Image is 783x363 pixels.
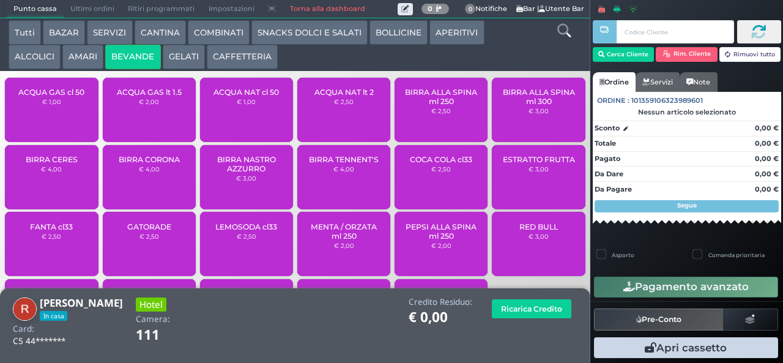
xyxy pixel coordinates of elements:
[42,233,61,240] small: € 2,50
[529,107,549,114] small: € 3,00
[139,165,160,173] small: € 4,00
[334,98,354,105] small: € 2,50
[64,1,121,18] span: Ultimi ordini
[595,185,632,193] strong: Da Pagare
[595,123,620,133] strong: Sconto
[40,311,67,321] span: In casa
[43,20,85,45] button: BAZAR
[405,222,478,241] span: PEPSI ALLA SPINA ml 250
[719,47,781,62] button: Rimuovi tutto
[163,45,205,69] button: GELATI
[127,222,171,231] span: GATORADE
[237,233,256,240] small: € 2,50
[492,299,571,318] button: Ricarica Credito
[593,47,655,62] button: Cerca Cliente
[755,139,779,148] strong: 0,00 €
[612,251,634,259] label: Asporto
[314,88,374,97] span: ACQUA NAT lt 2
[677,201,697,209] strong: Segue
[136,327,194,343] h1: 111
[431,107,451,114] small: € 2,50
[7,1,64,18] span: Punto cassa
[410,155,472,164] span: COCA COLA cl33
[502,88,575,106] span: BIRRA ALLA SPINA ml 300
[529,233,549,240] small: € 3,00
[13,324,34,334] h4: Card:
[594,277,778,298] button: Pagamento avanzato
[237,98,256,105] small: € 1,00
[631,95,703,106] span: 101359106323989601
[594,309,724,331] button: Pre-Conto
[369,20,428,45] button: BOLLICINE
[594,337,778,358] button: Apri cassetto
[405,88,478,106] span: BIRRA ALLA SPINA ml 250
[139,233,159,240] small: € 2,50
[9,45,61,69] button: ALCOLICI
[87,20,132,45] button: SERVIZI
[9,20,41,45] button: Tutti
[119,155,180,164] span: BIRRA CORONA
[334,242,354,249] small: € 2,00
[308,222,380,241] span: MENTA / ORZATA ml 250
[428,4,432,13] b: 0
[283,1,371,18] a: Torna alla dashboard
[636,72,680,92] a: Servizi
[309,155,379,164] span: BIRRA TENNENT'S
[755,185,779,193] strong: 0,00 €
[236,174,256,182] small: € 3,00
[202,1,261,18] span: Impostazioni
[409,310,472,325] h1: € 0,00
[18,88,84,97] span: ACQUA GAS cl 50
[597,95,629,106] span: Ordine :
[139,98,159,105] small: € 2,00
[503,155,575,164] span: ESTRATTO FRUTTA
[617,20,733,43] input: Codice Cliente
[755,154,779,163] strong: 0,00 €
[656,47,718,62] button: Rim. Cliente
[62,45,103,69] button: AMARI
[213,88,279,97] span: ACQUA NAT cl 50
[595,170,623,178] strong: Da Dare
[136,315,170,324] h4: Camera:
[215,222,277,231] span: LEMOSODA cl33
[135,20,186,45] button: CANTINA
[431,165,451,173] small: € 2,50
[41,165,62,173] small: € 4,00
[13,298,37,321] img: Rosa Palmirotta
[42,98,61,105] small: € 1,00
[30,222,73,231] span: FANTA cl33
[755,124,779,132] strong: 0,00 €
[465,4,476,15] span: 0
[755,170,779,178] strong: 0,00 €
[429,20,484,45] button: APERITIVI
[595,154,620,163] strong: Pagato
[708,251,765,259] label: Comanda prioritaria
[121,1,201,18] span: Ritiri programmati
[26,155,78,164] span: BIRRA CERES
[595,139,616,148] strong: Totale
[251,20,368,45] button: SNACKS DOLCI E SALATI
[207,45,278,69] button: CAFFETTERIA
[409,298,472,307] h4: Credito Residuo:
[40,296,123,310] b: [PERSON_NAME]
[593,108,781,116] div: Nessun articolo selezionato
[431,242,451,249] small: € 2,00
[333,165,354,173] small: € 4,00
[519,222,558,231] span: RED BULL
[529,165,549,173] small: € 3,00
[136,298,166,312] h3: Hotel
[105,45,160,69] button: BEVANDE
[117,88,182,97] span: ACQUA GAS lt 1.5
[210,155,283,173] span: BIRRA NASTRO AZZURRO
[680,72,717,92] a: Note
[188,20,250,45] button: COMBINATI
[593,72,636,92] a: Ordine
